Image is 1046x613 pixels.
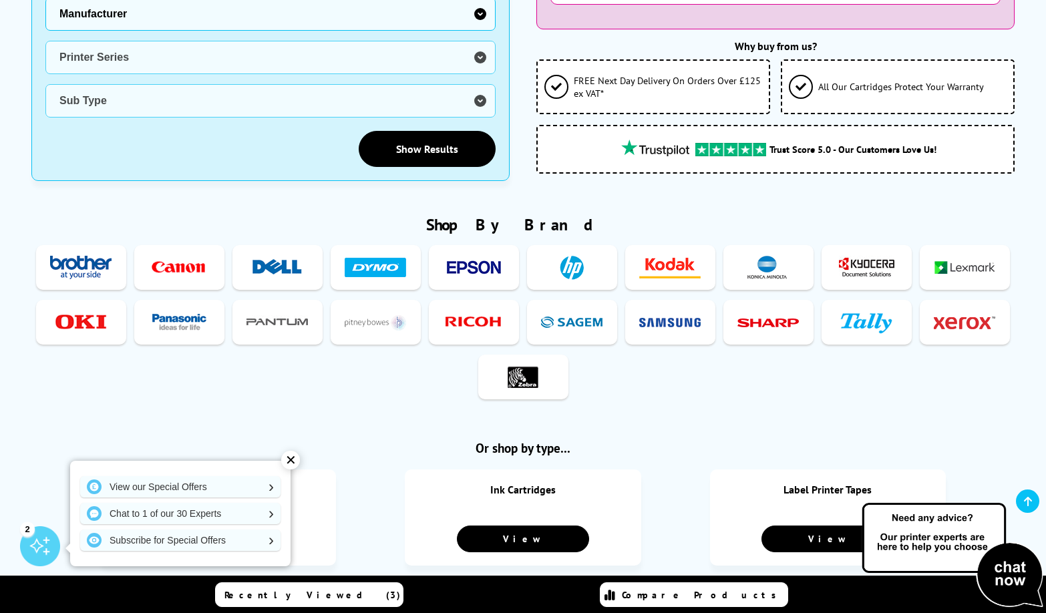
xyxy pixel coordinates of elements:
img: Open Live Chat window [859,501,1046,610]
img: Pantum [246,310,308,335]
a: Show Results [359,131,496,167]
img: Canon [148,255,210,280]
h2: Shop By Brand [31,214,1015,235]
a: Subscribe for Special Offers [80,530,281,551]
img: Xerox [934,310,995,335]
img: Brother [50,255,112,280]
div: Why buy from us? [536,39,1015,53]
a: View [761,526,894,552]
span: Recently Viewed (3) [224,589,401,601]
h2: Or shop by type... [31,439,1015,456]
img: Konica Minolta [737,255,799,280]
img: Zebra [492,365,554,389]
a: View [457,526,590,552]
img: trustpilot rating [695,143,766,156]
span: Compare Products [622,589,783,601]
img: Sharp [737,310,799,335]
img: Kodak [639,255,701,280]
span: All Our Cartridges Protect Your Warranty [818,80,984,93]
img: Panasonic [148,310,210,335]
img: trustpilot rating [615,140,695,156]
a: View our Special Offers [80,476,281,497]
img: Dell [246,255,308,280]
img: Ricoh [443,310,504,335]
img: Samsung [639,310,701,335]
img: HP [541,255,602,280]
img: Tally [836,310,897,335]
a: Chat to 1 of our 30 Experts [80,503,281,524]
img: Pitney Bowes [345,310,406,335]
img: Epson [443,255,504,280]
a: Label Printer Tapes [783,483,872,496]
span: FREE Next Day Delivery On Orders Over £125 ex VAT* [574,74,762,99]
img: Sagem [541,310,602,335]
div: 2 [20,522,35,536]
img: Lexmark [934,255,995,280]
img: OKI [50,310,112,335]
div: ✕ [281,451,300,469]
img: Kyocera [836,255,897,280]
img: Dymo [345,255,406,280]
span: Trust Score 5.0 - Our Customers Love Us! [769,143,936,156]
a: Recently Viewed (3) [215,582,403,607]
a: Compare Products [600,582,788,607]
a: Ink Cartridges [490,483,556,496]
